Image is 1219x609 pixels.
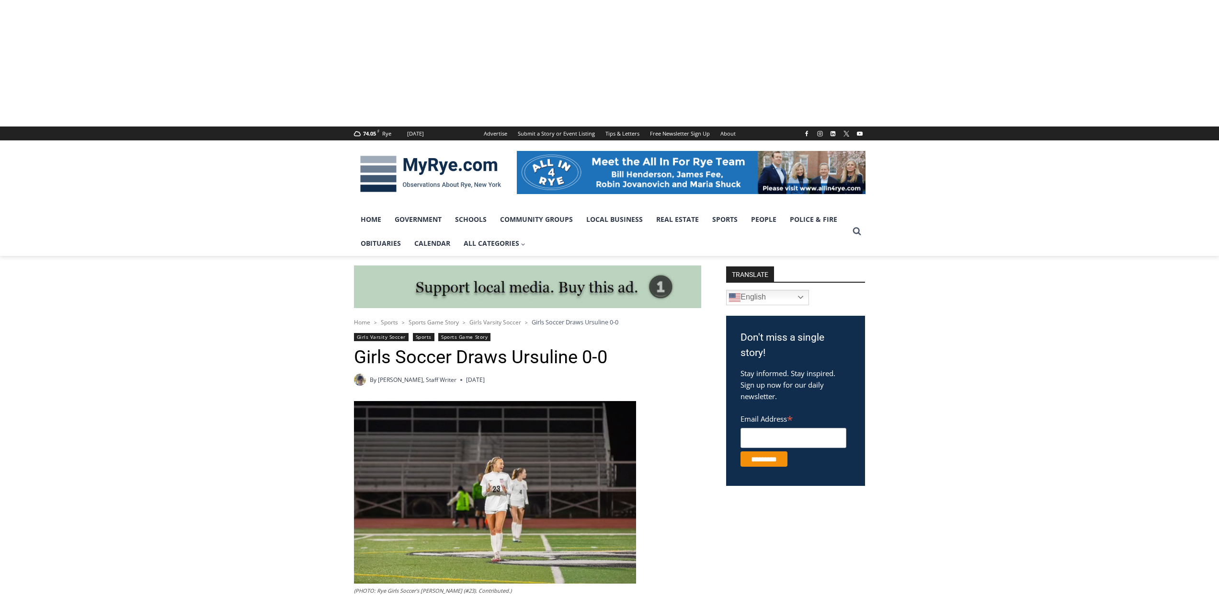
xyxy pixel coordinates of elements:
[370,375,376,384] span: By
[463,319,466,326] span: >
[801,128,812,139] a: Facebook
[402,319,405,326] span: >
[466,375,485,384] time: [DATE]
[354,317,701,327] nav: Breadcrumbs
[363,130,376,137] span: 74.05
[354,401,636,584] img: (PHOTO: Rye Girls Soccer's Clare Nemsick (#23) from September 11, 2025. Contributed.)
[814,128,826,139] a: Instagram
[382,129,391,138] div: Rye
[354,207,388,231] a: Home
[413,333,434,341] a: Sports
[354,374,366,386] img: (PHOTO: MyRye.com 2024 Head Intern, Editor and now Staff Writer Charlie Morris. Contributed.)Char...
[378,376,456,384] a: [PERSON_NAME], Staff Writer
[354,231,408,255] a: Obituaries
[841,128,852,139] a: X
[469,318,521,326] a: Girls Varsity Soccer
[354,265,701,309] img: support local media, buy this ad
[532,318,618,326] span: Girls Soccer Draws Ursuline 0-0
[354,318,370,326] a: Home
[744,207,783,231] a: People
[374,319,377,326] span: >
[649,207,706,231] a: Real Estate
[517,151,866,194] img: All in for Rye
[407,129,424,138] div: [DATE]
[848,223,866,240] button: View Search Form
[457,231,533,255] a: All Categories
[525,319,528,326] span: >
[726,290,809,305] a: English
[715,126,741,140] a: About
[354,149,507,199] img: MyRye.com
[354,586,636,595] figcaption: (PHOTO: Rye Girls Soccer’s [PERSON_NAME] (#23). Contributed.)
[478,126,741,140] nav: Secondary Navigation
[741,368,851,402] p: Stay informed. Stay inspired. Sign up now for our daily newsletter.
[493,207,580,231] a: Community Groups
[478,126,513,140] a: Advertise
[438,333,490,341] a: Sports Game Story
[729,292,741,303] img: en
[388,207,448,231] a: Government
[354,207,848,256] nav: Primary Navigation
[827,128,839,139] a: Linkedin
[706,207,744,231] a: Sports
[377,128,379,134] span: F
[448,207,493,231] a: Schools
[645,126,715,140] a: Free Newsletter Sign Up
[741,409,846,426] label: Email Address
[408,231,457,255] a: Calendar
[354,346,701,368] h1: Girls Soccer Draws Ursuline 0-0
[783,207,844,231] a: Police & Fire
[600,126,645,140] a: Tips & Letters
[464,238,526,249] span: All Categories
[409,318,459,326] a: Sports Game Story
[354,333,409,341] a: Girls Varsity Soccer
[354,374,366,386] a: Author image
[854,128,866,139] a: YouTube
[580,207,649,231] a: Local Business
[726,266,774,282] strong: TRANSLATE
[381,318,398,326] a: Sports
[513,126,600,140] a: Submit a Story or Event Listing
[741,330,851,360] h3: Don't miss a single story!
